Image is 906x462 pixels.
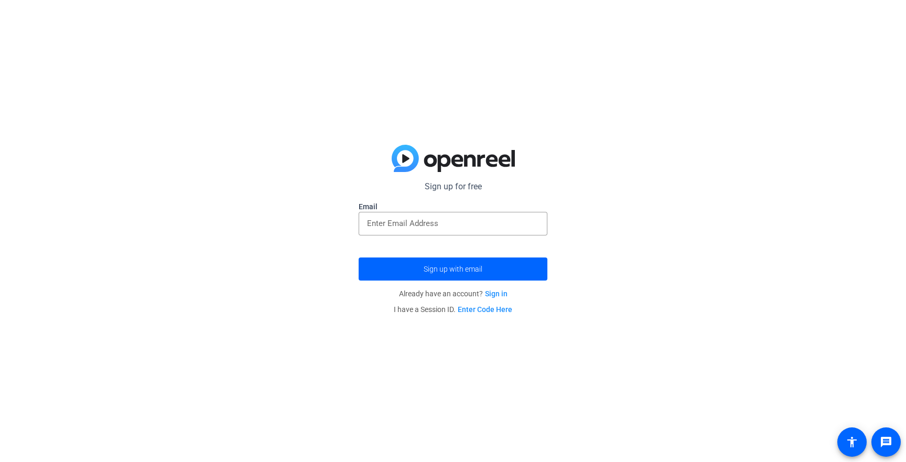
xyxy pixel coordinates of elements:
span: I have a Session ID. [394,305,512,314]
mat-icon: accessibility [846,436,858,448]
img: blue-gradient.svg [392,145,515,172]
a: Enter Code Here [458,305,512,314]
a: Sign in [485,289,508,298]
label: Email [359,201,547,212]
span: Already have an account? [399,289,508,298]
mat-icon: message [880,436,892,448]
input: Enter Email Address [367,217,539,230]
button: Sign up with email [359,257,547,281]
p: Sign up for free [359,180,547,193]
